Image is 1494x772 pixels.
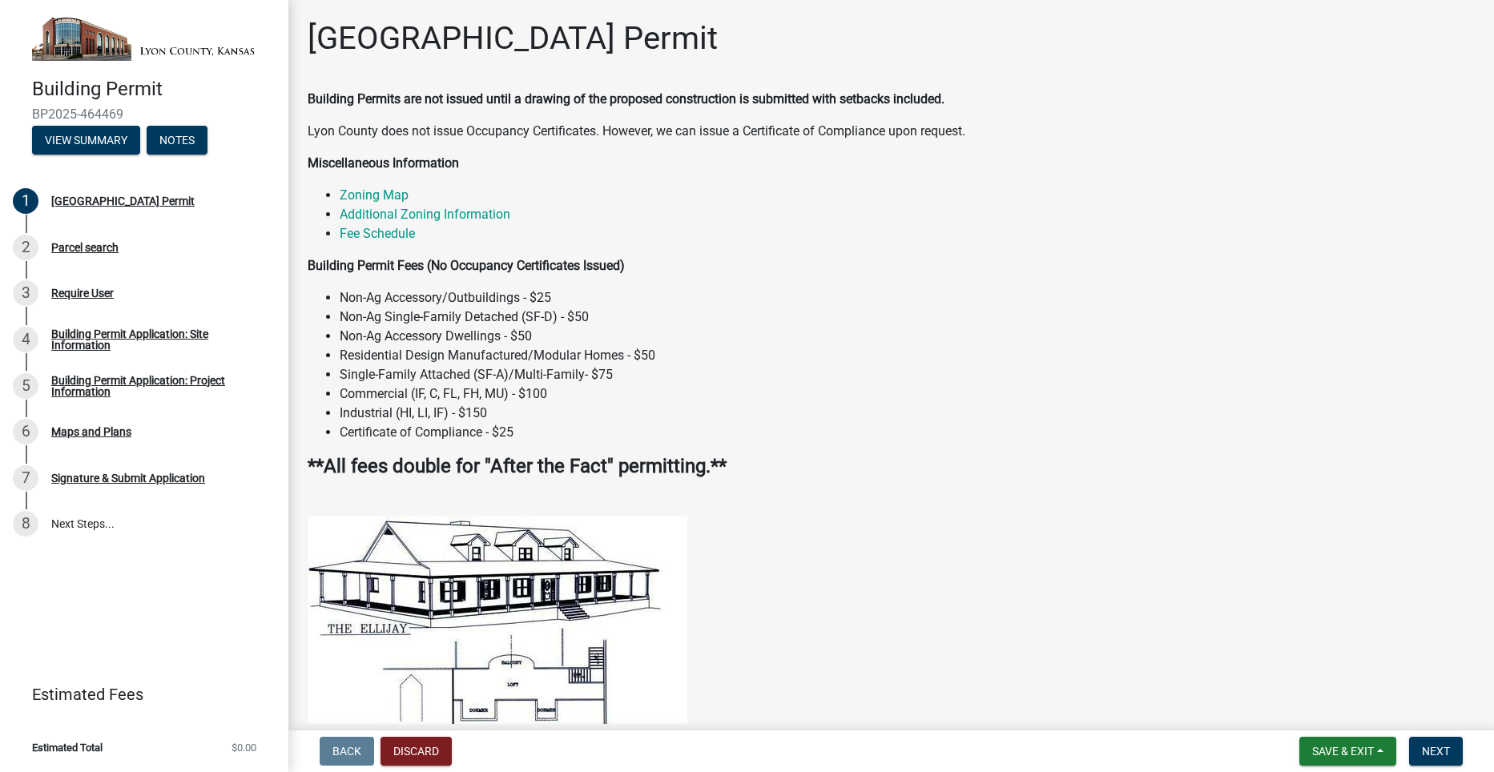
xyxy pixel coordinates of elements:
[32,742,103,753] span: Estimated Total
[340,226,415,241] a: Fee Schedule
[32,135,140,148] wm-modal-confirm: Summary
[308,155,459,171] strong: Miscellaneous Information
[308,19,718,58] h1: [GEOGRAPHIC_DATA] Permit
[340,288,1475,308] li: Non-Ag Accessory/Outbuildings - $25
[13,188,38,214] div: 1
[308,122,1475,141] p: Lyon County does not issue Occupancy Certificates. However, we can issue a Certificate of Complia...
[232,742,256,753] span: $0.00
[32,107,256,122] span: BP2025-464469
[340,423,1475,442] li: Certificate of Compliance - $25
[340,207,510,222] a: Additional Zoning Information
[340,327,1475,346] li: Non-Ag Accessory Dwellings - $50
[320,737,374,766] button: Back
[1312,745,1374,758] span: Save & Exit
[340,404,1475,423] li: Industrial (HI, LI, IF) - $150
[308,258,625,273] strong: Building Permit Fees (No Occupancy Certificates Issued)
[51,242,119,253] div: Parcel search
[147,126,207,155] button: Notes
[308,455,727,477] strong: **All fees double for "After the Fact" permitting.**
[13,465,38,491] div: 7
[13,678,263,710] a: Estimated Fees
[340,384,1475,404] li: Commercial (IF, C, FL, FH, MU) - $100
[51,375,263,397] div: Building Permit Application: Project Information
[51,426,131,437] div: Maps and Plans
[147,135,207,148] wm-modal-confirm: Notes
[308,91,944,107] strong: Building Permits are not issued until a drawing of the proposed construction is submitted with se...
[332,745,361,758] span: Back
[32,17,263,61] img: Lyon County, Kansas
[13,235,38,260] div: 2
[13,280,38,306] div: 3
[51,195,195,207] div: [GEOGRAPHIC_DATA] Permit
[32,78,276,101] h4: Building Permit
[13,327,38,352] div: 4
[51,287,114,299] div: Require User
[340,187,409,203] a: Zoning Map
[381,737,452,766] button: Discard
[13,511,38,537] div: 8
[1299,737,1396,766] button: Save & Exit
[1409,737,1463,766] button: Next
[51,328,263,351] div: Building Permit Application: Site Information
[340,308,1475,327] li: Non-Ag Single-Family Detached (SF-D) - $50
[13,373,38,399] div: 5
[13,419,38,444] div: 6
[51,472,205,484] div: Signature & Submit Application
[32,126,140,155] button: View Summary
[340,365,1475,384] li: Single-Family Attached (SF-A)/Multi-Family- $75
[1422,745,1450,758] span: Next
[340,346,1475,365] li: Residential Design Manufactured/Modular Homes - $50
